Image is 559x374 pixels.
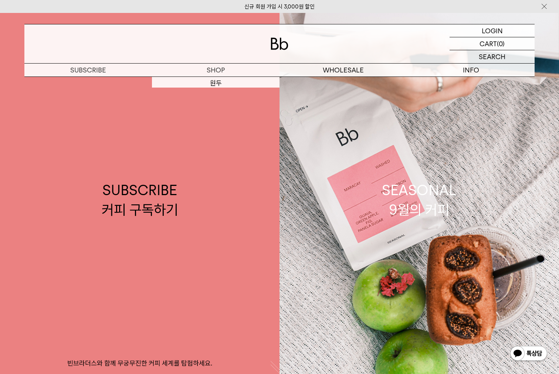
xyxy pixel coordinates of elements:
[244,3,315,10] a: 신규 회원 가입 시 3,000원 할인
[450,37,535,50] a: CART (0)
[482,24,503,37] p: LOGIN
[497,37,505,50] p: (0)
[102,180,178,220] div: SUBSCRIBE 커피 구독하기
[509,345,548,363] img: 카카오톡 채널 1:1 채팅 버튼
[480,37,497,50] p: CART
[152,77,279,89] a: 원두
[407,64,535,76] p: INFO
[271,38,288,50] img: 로고
[450,24,535,37] a: LOGIN
[24,64,152,76] a: SUBSCRIBE
[382,180,457,220] div: SEASONAL 9월의 커피
[279,64,407,76] p: WHOLESALE
[479,50,505,63] p: SEARCH
[152,64,279,76] a: SHOP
